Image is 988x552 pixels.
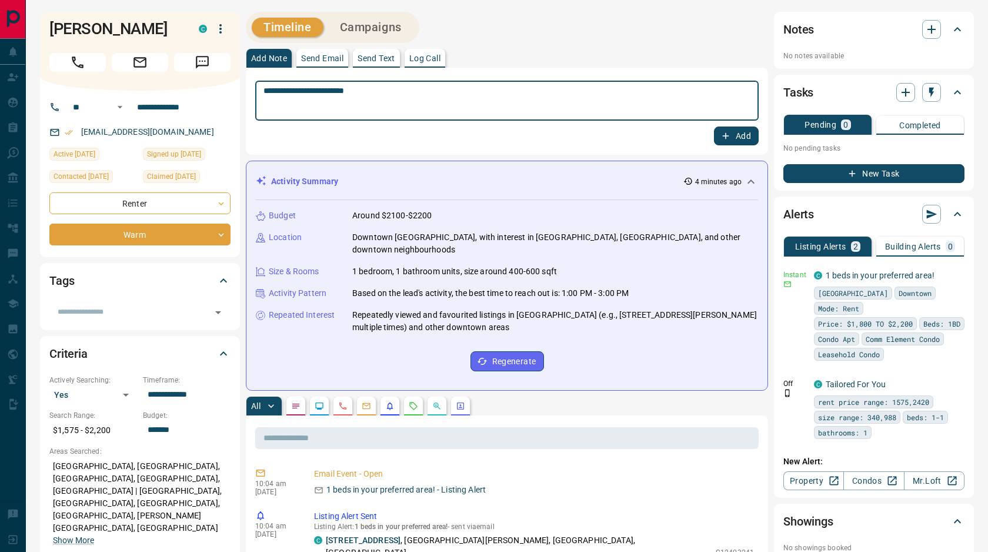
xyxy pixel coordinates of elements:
[362,401,371,411] svg: Emails
[818,411,896,423] span: size range: 340,988
[255,488,296,496] p: [DATE]
[843,471,904,490] a: Condos
[255,480,296,488] p: 10:04 am
[783,270,807,280] p: Instant
[783,51,964,61] p: No notes available
[432,401,442,411] svg: Opportunities
[147,148,201,160] span: Signed up [DATE]
[795,242,846,251] p: Listing Alerts
[818,302,859,314] span: Mode: Rent
[49,385,137,404] div: Yes
[251,54,287,62] p: Add Note
[147,171,196,182] span: Claimed [DATE]
[352,265,557,278] p: 1 bedroom, 1 bathroom units, size around 400-600 sqft
[818,427,867,438] span: bathrooms: 1
[783,200,964,228] div: Alerts
[826,380,886,389] a: Tailored For You
[49,410,137,421] p: Search Range:
[783,378,807,389] p: Off
[271,175,338,188] p: Activity Summary
[314,536,322,544] div: condos.ca
[269,287,326,300] p: Activity Pattern
[49,421,137,440] p: $1,575 - $2,200
[355,523,448,531] span: 1 beds in your preferred area!
[456,401,465,411] svg: Agent Actions
[783,205,814,224] h2: Alerts
[49,344,88,363] h2: Criteria
[81,127,214,137] a: [EMAIL_ADDRESS][DOMAIN_NAME]
[783,280,792,288] svg: Email
[783,389,792,397] svg: Push Notification Only
[783,83,813,102] h2: Tasks
[814,380,822,388] div: condos.ca
[314,468,754,480] p: Email Event - Open
[143,170,231,187] div: Fri Sep 05 2025
[783,512,833,531] h2: Showings
[818,396,929,408] span: rent price range: 1575,2420
[49,170,137,187] div: Thu Sep 11 2025
[783,20,814,39] h2: Notes
[328,18,413,37] button: Campaigns
[199,25,207,33] div: condos.ca
[269,265,319,278] p: Size & Rooms
[826,271,934,280] a: 1 beds in your preferred area!
[49,19,181,38] h1: [PERSON_NAME]
[358,54,395,62] p: Send Text
[385,401,395,411] svg: Listing Alerts
[314,510,754,523] p: Listing Alert Sent
[49,224,231,245] div: Warm
[326,536,400,545] a: [STREET_ADDRESS]
[113,100,127,114] button: Open
[814,271,822,280] div: condos.ca
[256,171,758,192] div: Activity Summary4 minutes ago
[251,402,261,410] p: All
[54,148,95,160] span: Active [DATE]
[174,53,231,72] span: Message
[315,401,324,411] svg: Lead Browsing Activity
[54,171,109,182] span: Contacted [DATE]
[818,318,913,330] span: Price: $1,800 TO $2,200
[904,471,964,490] a: Mr.Loft
[783,139,964,157] p: No pending tasks
[143,375,231,385] p: Timeframe:
[326,484,486,496] p: 1 beds in your preferred area! - Listing Alert
[210,304,226,321] button: Open
[783,471,844,490] a: Property
[885,242,941,251] p: Building Alerts
[783,78,964,107] div: Tasks
[269,231,302,244] p: Location
[49,446,231,457] p: Areas Searched:
[65,128,73,137] svg: Email Verified
[714,127,759,145] button: Add
[49,148,137,164] div: Sat Sep 13 2025
[291,401,301,411] svg: Notes
[143,148,231,164] div: Fri Sep 05 2025
[843,121,848,129] p: 0
[255,530,296,538] p: [DATE]
[49,340,231,368] div: Criteria
[269,210,296,222] p: Budget
[899,287,932,299] span: Downtown
[314,523,754,531] p: Listing Alert : - sent via email
[818,348,880,360] span: Leasehold Condo
[49,192,231,214] div: Renter
[352,287,629,300] p: Based on the lead's activity, the best time to reach out is: 1:00 PM - 3:00 PM
[352,210,432,222] p: Around $2100-$2200
[338,401,348,411] svg: Calls
[53,534,94,547] button: Show More
[783,15,964,44] div: Notes
[352,231,758,256] p: Downtown [GEOGRAPHIC_DATA], with interest in [GEOGRAPHIC_DATA], [GEOGRAPHIC_DATA], and other down...
[853,242,858,251] p: 2
[907,411,944,423] span: beds: 1-1
[866,333,940,345] span: Comm Element Condo
[269,309,335,321] p: Repeated Interest
[783,507,964,536] div: Showings
[49,375,137,385] p: Actively Searching:
[112,53,168,72] span: Email
[470,351,544,371] button: Regenerate
[252,18,323,37] button: Timeline
[923,318,960,330] span: Beds: 1BD
[818,333,855,345] span: Condo Apt
[49,271,74,290] h2: Tags
[143,410,231,421] p: Budget:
